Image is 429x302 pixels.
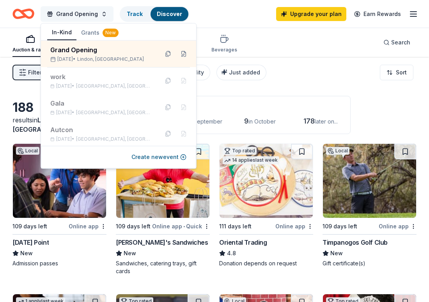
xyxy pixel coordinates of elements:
div: Online app Quick [152,221,210,231]
span: 178 [303,117,315,125]
div: 188 [12,100,106,115]
button: Create newevent [131,152,186,162]
div: [DATE] • [50,136,152,142]
a: Home [12,5,34,23]
span: New [124,249,136,258]
img: Image for Timpanogos Golf Club [323,144,416,218]
div: [DATE] • [50,109,152,116]
a: Upgrade your plan [276,7,346,21]
span: 9 [244,117,248,125]
div: Sandwiches, catering trays, gift cards [116,260,210,275]
span: Filter [28,68,42,77]
span: • [183,223,185,230]
a: Earn Rewards [349,7,406,21]
span: Search [391,38,410,47]
div: Local [326,147,349,155]
div: Top rated [223,147,257,155]
div: Beverages [211,47,237,53]
div: work [50,72,152,81]
div: Online app [69,221,106,231]
span: Grand Opening [56,9,98,19]
img: Image for Thanksgiving Point [13,144,106,218]
span: [GEOGRAPHIC_DATA], [GEOGRAPHIC_DATA] [76,83,152,89]
button: Filter2 [12,65,48,80]
div: Timpanogos Golf Club [323,238,388,247]
div: Online app [379,221,417,231]
span: in September [188,118,222,125]
div: 109 days left [323,222,357,231]
a: Image for Oriental TradingTop rated14 applieslast week111 days leftOnline appOriental Trading4.8D... [219,143,313,267]
button: Beverages [211,31,237,57]
a: Discover [157,11,182,17]
a: Image for Thanksgiving PointLocal109 days leftOnline app[DATE] PointNewAdmission passes [12,143,106,267]
div: [DATE] • [50,56,152,62]
div: Oriental Trading [219,238,267,247]
div: 14 applies last week [223,156,279,164]
img: Image for Ike's Sandwiches [116,144,209,218]
div: [PERSON_NAME]'s Sandwiches [116,238,208,247]
div: Online app [275,221,313,231]
div: 109 days left [12,222,47,231]
button: Auction & raffle [12,31,48,57]
div: Gala [50,99,152,108]
span: later on... [315,118,338,125]
div: Donation depends on request [219,260,313,267]
a: Image for Timpanogos Golf Club Local109 days leftOnline appTimpanogos Golf ClubNewGift certificat... [323,143,417,267]
button: TrackDiscover [120,6,189,22]
span: [GEOGRAPHIC_DATA], [GEOGRAPHIC_DATA] [76,109,152,116]
div: 111 days left [219,222,252,231]
span: 4.8 [227,249,236,258]
span: New [20,249,33,258]
img: Image for Oriental Trading [220,144,313,218]
button: Grants [76,26,123,40]
div: Auction & raffle [12,47,48,53]
div: [DATE] Point [12,238,49,247]
span: [GEOGRAPHIC_DATA], [GEOGRAPHIC_DATA] [76,136,152,142]
div: Autcon [50,125,152,134]
span: in October [248,118,276,125]
div: Application deadlines [126,102,341,112]
span: New [330,249,343,258]
button: Just added [216,65,266,80]
button: Search [377,35,417,50]
span: Lindon, [GEOGRAPHIC_DATA] [77,56,144,62]
button: In-Kind [47,25,76,40]
span: Sort [396,68,407,77]
span: Just added [229,69,260,76]
a: Image for Ike's Sandwiches3 applieslast week109 days leftOnline app•Quick[PERSON_NAME]'s Sandwich... [116,143,210,275]
a: Track [127,11,143,17]
div: Local [16,147,39,155]
div: 109 days left [116,222,151,231]
button: Sort [380,65,413,80]
div: New [103,28,119,37]
div: Gift certificate(s) [323,260,417,267]
button: Grand Opening [41,6,113,22]
div: [DATE] • [50,83,152,89]
div: Grand Opening [50,45,152,55]
div: results [12,115,106,134]
div: Admission passes [12,260,106,267]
